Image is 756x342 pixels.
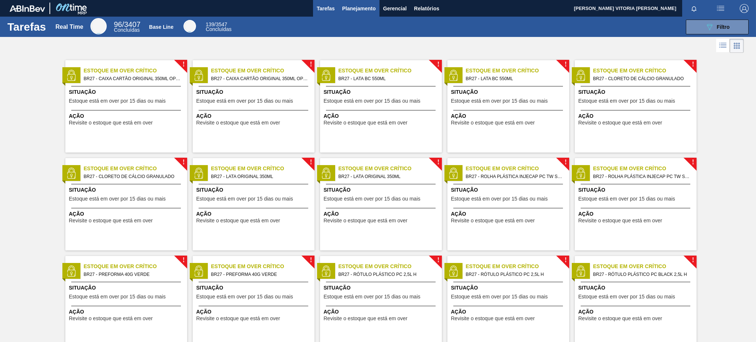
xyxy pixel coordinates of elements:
[114,27,140,33] span: Concluídas
[414,4,439,13] span: Relatórios
[451,210,567,218] span: Ação
[324,210,440,218] span: Ação
[451,112,567,120] span: Ação
[451,88,567,96] span: Situação
[593,67,697,75] span: Estoque em Over Crítico
[182,62,185,67] span: !
[466,172,563,181] span: BR27 - ROLHA PLÁSTICA INJECAP PC TW SHORT
[149,24,173,30] div: Base Line
[196,218,280,223] span: Revisite o estoque que está em over
[593,165,697,172] span: Estoque em Over Crítico
[466,165,569,172] span: Estoque em Over Crítico
[183,20,196,33] div: Base Line
[320,168,331,179] img: status
[69,316,153,321] span: Revisite o estoque que está em over
[448,266,459,277] img: status
[324,218,408,223] span: Revisite o estoque que está em over
[339,165,442,172] span: Estoque em Over Crítico
[324,88,440,96] span: Situação
[196,120,280,126] span: Revisite o estoque que está em over
[114,20,140,28] span: / 3407
[69,294,166,300] span: Estoque está em over por 15 dias ou mais
[451,316,535,321] span: Revisite o estoque que está em over
[339,172,436,181] span: BR27 - LATA ORIGINAL 350ML
[193,70,204,81] img: status
[564,62,567,67] span: !
[339,67,442,75] span: Estoque em Over Crítico
[716,4,725,13] img: userActions
[206,22,231,32] div: Base Line
[448,70,459,81] img: status
[578,88,695,96] span: Situação
[578,112,695,120] span: Ação
[466,75,563,83] span: BR27 - LATA BC 550ML
[578,284,695,292] span: Situação
[196,294,293,300] span: Estoque está em over por 15 dias ou mais
[69,196,166,202] span: Estoque está em over por 15 dias ou mais
[324,284,440,292] span: Situação
[66,70,77,81] img: status
[211,75,309,83] span: BR27 - CAIXA CARTÃO ORIGINAL 350ML OPEN CORNER
[686,20,749,34] button: Filtro
[339,263,442,270] span: Estoque em Over Crítico
[196,98,293,104] span: Estoque está em over por 15 dias ou mais
[466,270,563,278] span: BR27 - RÓTULO PLÁSTICO PC 2,5L H
[437,160,439,165] span: !
[451,218,535,223] span: Revisite o estoque que está em over
[196,88,313,96] span: Situação
[206,21,227,27] span: / 3547
[317,4,335,13] span: Tarefas
[692,257,694,263] span: !
[211,263,315,270] span: Estoque em Over Crítico
[211,172,309,181] span: BR27 - LATA ORIGINAL 350ML
[692,62,694,67] span: !
[69,186,185,194] span: Situação
[182,160,185,165] span: !
[182,257,185,263] span: !
[196,308,313,316] span: Ação
[310,257,312,263] span: !
[451,186,567,194] span: Situação
[564,160,567,165] span: !
[324,112,440,120] span: Ação
[564,257,567,263] span: !
[69,88,185,96] span: Situação
[55,24,83,30] div: Real Time
[196,186,313,194] span: Situação
[575,168,586,179] img: status
[324,316,408,321] span: Revisite o estoque que está em over
[451,284,567,292] span: Situação
[578,186,695,194] span: Situação
[324,294,420,300] span: Estoque está em over por 15 dias ou mais
[84,75,181,83] span: BR27 - CAIXA CARTÃO ORIGINAL 350ML OPEN CORNER
[66,168,77,179] img: status
[193,266,204,277] img: status
[10,5,45,12] img: TNhmsLtSVTkK8tSr43FrP2fwEKptu5GPRR3wAAAABJRU5ErkJggg==
[578,98,675,104] span: Estoque está em over por 15 dias ou mais
[466,263,569,270] span: Estoque em Over Crítico
[211,67,315,75] span: Estoque em Over Crítico
[437,62,439,67] span: !
[578,308,695,316] span: Ação
[310,62,312,67] span: !
[114,20,122,28] span: 96
[437,257,439,263] span: !
[69,112,185,120] span: Ação
[593,172,691,181] span: BR27 - ROLHA PLÁSTICA INJECAP PC TW SHORT
[682,3,706,14] button: Notificações
[114,21,140,33] div: Real Time
[578,210,695,218] span: Ação
[339,75,436,83] span: BR27 - LATA BC 550ML
[730,39,744,53] div: Visão em Cards
[324,308,440,316] span: Ação
[578,218,662,223] span: Revisite o estoque que está em over
[575,266,586,277] img: status
[69,120,153,126] span: Revisite o estoque que está em over
[451,120,535,126] span: Revisite o estoque que está em over
[342,4,376,13] span: Planejamento
[206,21,214,27] span: 139
[575,70,586,81] img: status
[324,186,440,194] span: Situação
[69,218,153,223] span: Revisite o estoque que está em over
[84,270,181,278] span: BR27 - PREFORMA 40G VERDE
